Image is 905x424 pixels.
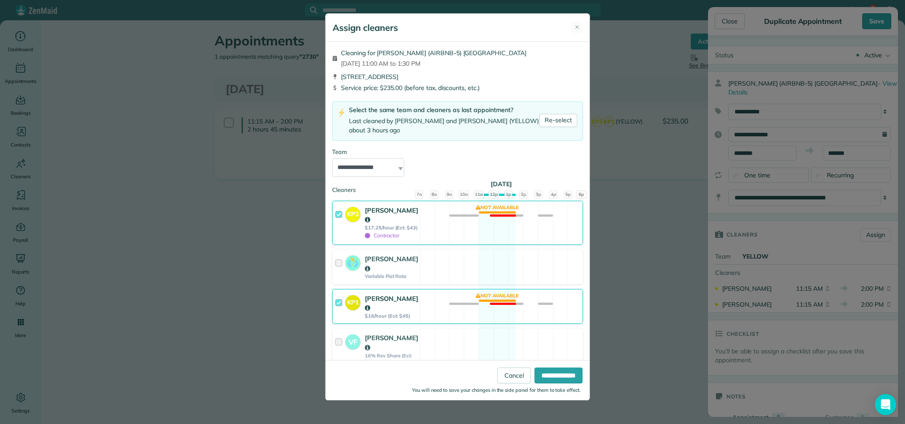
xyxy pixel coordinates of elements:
[349,116,539,135] div: Last cleaned by [PERSON_NAME] and [PERSON_NAME] (YELLOW) about 3 hours ago
[349,105,539,115] div: Select the same team and cleaners as last appointment?
[365,255,418,273] strong: [PERSON_NAME]
[365,334,418,352] strong: [PERSON_NAME]
[332,83,583,92] div: Service price: $235.00 (before tax, discounts, etc.)
[345,207,360,219] strong: KP3
[365,353,418,365] strong: 16% Rev Share (Est: $38)
[365,273,418,279] strong: Variable Flat Rate
[365,232,399,239] span: Contractor
[575,23,579,32] span: ✕
[341,59,526,68] span: [DATE] 11:00 AM to 1:30 PM
[345,295,360,307] strong: KP1
[341,49,526,57] span: Cleaning for [PERSON_NAME] (AIRBNB-5) [GEOGRAPHIC_DATA]
[412,387,581,393] small: You will need to save your changes in the side panel for them to take effect.
[338,108,345,117] img: lightning-bolt-icon-94e5364df696ac2de96d3a42b8a9ff6ba979493684c50e6bbbcda72601fa0d29.png
[345,334,360,347] strong: VF
[332,148,583,157] div: Team
[332,186,583,188] div: Cleaners
[333,22,398,34] h5: Assign cleaners
[365,225,418,231] strong: $17.25/hour (Est: $43)
[365,206,418,224] strong: [PERSON_NAME]
[497,368,531,383] a: Cancel
[332,72,583,81] div: [STREET_ADDRESS]
[365,294,418,312] strong: [PERSON_NAME]
[875,394,896,415] div: Open Intercom Messenger
[539,114,577,127] a: Re-select
[365,313,418,319] strong: $18/hour (Est: $45)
